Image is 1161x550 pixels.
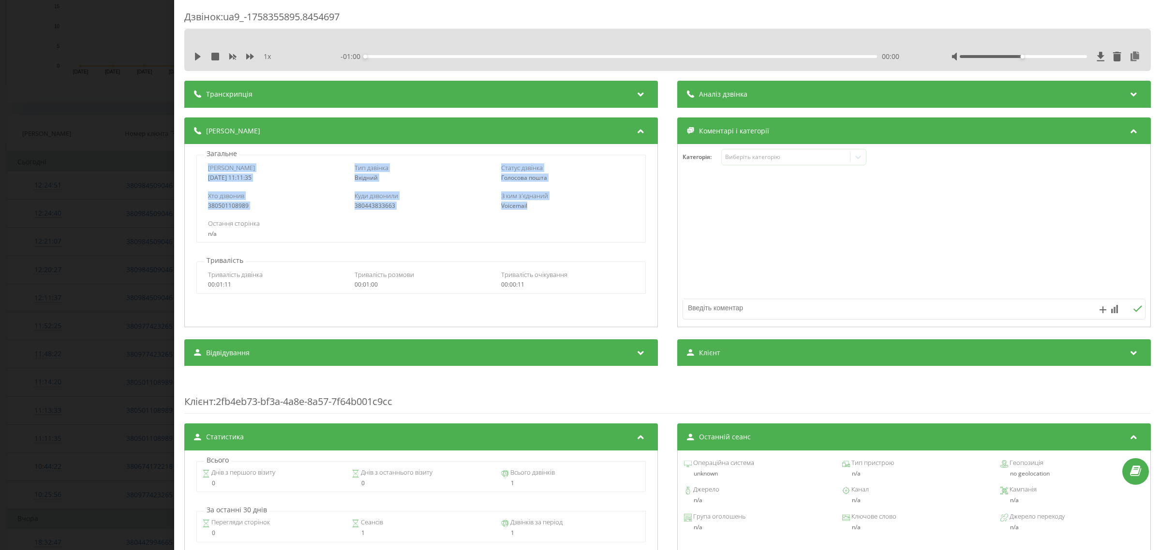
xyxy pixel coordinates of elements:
[208,163,255,172] span: [PERSON_NAME]
[208,231,634,237] div: n/a
[699,89,747,99] span: Аналіз дзвінка
[850,485,869,494] span: Канал
[184,376,1151,414] div: : 2fb4eb73-bf3a-4a8e-8a57-7f64b001c9cc
[208,281,341,288] div: 00:01:11
[204,505,269,515] p: За останні 30 днів
[341,52,365,61] span: - 01:00
[692,458,754,468] span: Операційна система
[204,256,246,265] p: Тривалість
[683,154,721,160] h4: Категорія :
[501,163,543,172] span: Статус дзвінка
[850,458,894,468] span: Тип пристрою
[850,512,896,521] span: Ключове слово
[509,468,555,478] span: Всього дзвінків
[509,518,563,527] span: Дзвінків за період
[208,174,341,181] div: [DATE] 11:11:35
[204,455,231,465] p: Всього
[359,518,383,527] span: Сеансів
[355,270,414,279] span: Тривалість розмови
[501,270,567,279] span: Тривалість очікування
[699,126,769,136] span: Коментарі і категорії
[208,270,263,279] span: Тривалість дзвінка
[725,153,846,161] div: Виберіть категорію
[1008,485,1037,494] span: Кампанія
[206,126,260,136] span: [PERSON_NAME]
[842,497,986,504] div: n/a
[208,203,341,209] div: 380501108989
[202,530,341,536] div: 0
[208,219,260,228] span: Остання сторінка
[1010,524,1144,531] div: n/a
[206,348,250,358] span: Відвідування
[206,432,244,442] span: Статистика
[1008,458,1043,468] span: Геопозиція
[355,191,398,200] span: Куди дзвонили
[359,468,432,478] span: Днів з останнього візиту
[202,480,341,487] div: 0
[210,518,270,527] span: Перегляди сторінок
[352,480,491,487] div: 0
[1000,470,1144,477] div: no geolocation
[184,395,213,408] span: Клієнт
[355,203,488,209] div: 380443833663
[684,470,828,477] div: unknown
[501,480,640,487] div: 1
[355,281,488,288] div: 00:01:00
[184,10,1151,29] div: Дзвінок : ua9_-1758355895.8454697
[692,512,745,521] span: Група оголошень
[501,191,548,200] span: З ким з'єднаний
[684,524,828,531] div: n/a
[699,348,720,358] span: Клієнт
[699,432,751,442] span: Останній сеанс
[264,52,271,61] span: 1 x
[206,89,253,99] span: Транскрипція
[208,191,244,200] span: Хто дзвонив
[501,530,640,536] div: 1
[210,468,275,478] span: Днів з першого візиту
[842,470,986,477] div: n/a
[501,174,547,182] span: Голосова пошта
[355,163,388,172] span: Тип дзвінка
[842,524,986,531] div: n/a
[882,52,899,61] span: 00:00
[692,485,719,494] span: Джерело
[684,497,828,504] div: n/a
[501,203,634,209] div: Voicemail
[1000,497,1144,504] div: n/a
[501,281,634,288] div: 00:00:11
[204,149,239,159] p: Загальне
[363,55,367,58] div: Accessibility label
[352,530,491,536] div: 1
[355,174,378,182] span: Вхідний
[1021,55,1025,58] div: Accessibility label
[1008,512,1065,521] span: Джерело переходу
